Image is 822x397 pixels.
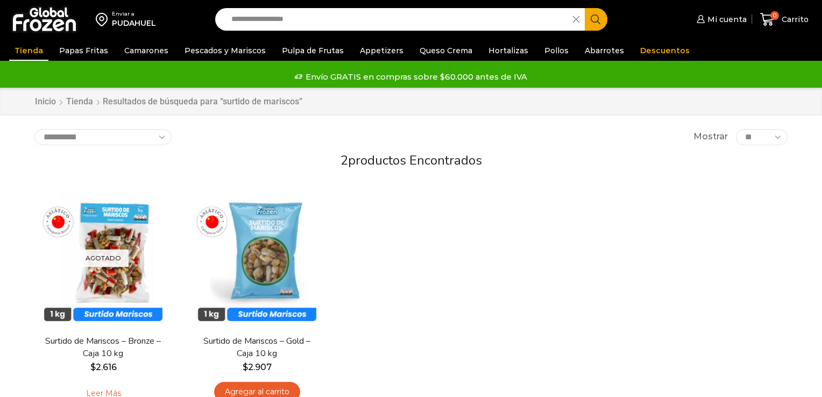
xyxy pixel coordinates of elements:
div: PUDAHUEL [112,18,156,29]
a: 0 Carrito [757,7,811,32]
nav: Breadcrumb [34,96,302,108]
a: Queso Crema [414,40,478,61]
span: Mostrar [693,131,728,143]
span: $ [90,362,96,372]
button: Search button [585,8,607,31]
a: Tienda [9,40,48,61]
a: Surtido de Mariscos – Bronze – Caja 10 kg [41,335,165,360]
a: Tienda [66,96,94,108]
a: Inicio [34,96,56,108]
a: Pescados y Mariscos [179,40,271,61]
a: Mi cuenta [694,9,747,30]
select: Pedido de la tienda [34,129,172,145]
img: address-field-icon.svg [96,10,112,29]
span: 0 [770,11,779,20]
span: productos encontrados [348,152,482,169]
span: Carrito [779,14,809,25]
bdi: 2.907 [243,362,272,372]
a: Appetizers [355,40,409,61]
a: Papas Fritas [54,40,114,61]
div: Enviar a [112,10,156,18]
a: Pollos [539,40,574,61]
a: Pulpa de Frutas [277,40,349,61]
a: Descuentos [635,40,695,61]
span: Mi cuenta [705,14,747,25]
bdi: 2.616 [90,362,117,372]
p: Agotado [78,250,129,267]
a: Hortalizas [483,40,534,61]
h1: Resultados de búsqueda para “surtido de mariscos” [103,96,302,107]
a: Surtido de Mariscos – Gold – Caja 10 kg [195,335,319,360]
span: $ [243,362,248,372]
span: 2 [341,152,348,169]
a: Camarones [119,40,174,61]
a: Abarrotes [579,40,629,61]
